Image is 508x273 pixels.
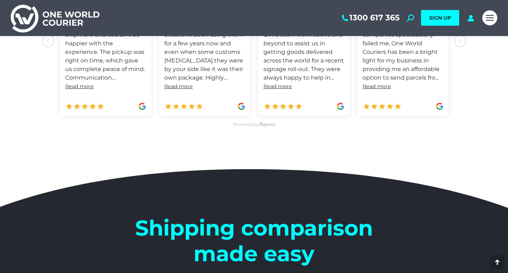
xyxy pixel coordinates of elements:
h2: Shipping comparison made easy [112,215,396,267]
span: SIGN UP [429,15,451,21]
img: One World Courier [11,4,99,32]
a: SIGN UP [421,10,459,26]
a: Mobile menu icon [482,10,497,25]
a: 1300 617 365 [340,13,400,22]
